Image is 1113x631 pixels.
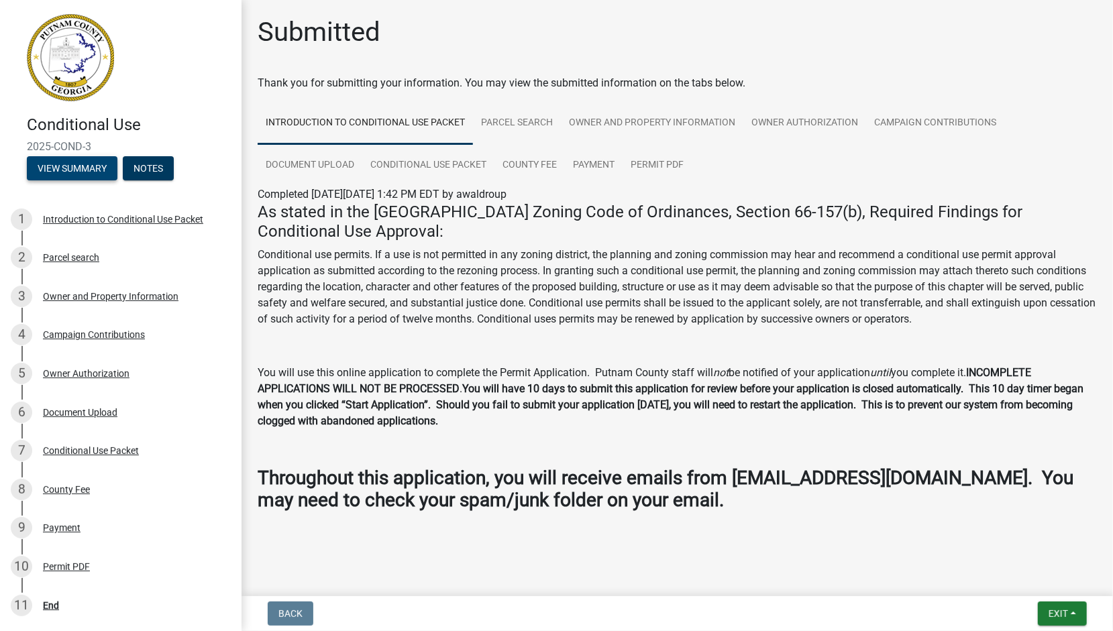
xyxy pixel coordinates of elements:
[11,209,32,230] div: 1
[258,203,1097,241] h4: As stated in the [GEOGRAPHIC_DATA] Zoning Code of Ordinances, Section 66-157(b), Required Finding...
[11,556,32,577] div: 10
[258,467,1073,512] strong: Throughout this application, you will receive emails from [EMAIL_ADDRESS][DOMAIN_NAME]. You may n...
[278,608,303,619] span: Back
[11,402,32,423] div: 6
[258,75,1097,91] div: Thank you for submitting your information. You may view the submitted information on the tabs below.
[43,408,117,417] div: Document Upload
[258,365,1097,429] p: You will use this online application to complete the Permit Application. Putnam County staff will...
[43,601,59,610] div: End
[123,156,174,180] button: Notes
[258,144,362,187] a: Document Upload
[1049,608,1068,619] span: Exit
[43,523,81,532] div: Payment
[258,188,507,200] span: Completed [DATE][DATE] 1:42 PM EDT by awaldroup
[268,601,313,626] button: Back
[43,292,178,301] div: Owner and Property Information
[27,14,114,101] img: Putnam County, Georgia
[258,102,473,145] a: Introduction to Conditional Use Packet
[561,102,743,145] a: Owner and Property Information
[565,144,623,187] a: Payment
[43,485,90,494] div: County Fee
[11,479,32,500] div: 8
[123,164,174,174] wm-modal-confirm: Notes
[1038,601,1087,626] button: Exit
[43,215,203,224] div: Introduction to Conditional Use Packet
[43,253,99,262] div: Parcel search
[11,286,32,307] div: 3
[43,562,90,571] div: Permit PDF
[11,324,32,345] div: 4
[473,102,561,145] a: Parcel search
[27,115,231,135] h4: Conditional Use
[258,382,1083,427] strong: You will have 10 days to submit this application for review before your application is closed aut...
[43,446,139,455] div: Conditional Use Packet
[11,517,32,538] div: 9
[258,366,1031,395] strong: INCOMPLETE APPLICATIONS WILL NOT BE PROCESSED
[11,440,32,461] div: 7
[866,102,1004,145] a: Campaign Contributions
[258,247,1097,327] p: Conditional use permits. If a use is not permitted in any zoning district, the planning and zonin...
[494,144,565,187] a: County Fee
[713,366,729,379] i: not
[43,369,129,378] div: Owner Authorization
[27,164,117,174] wm-modal-confirm: Summary
[43,330,145,339] div: Campaign Contributions
[362,144,494,187] a: Conditional Use Packet
[27,140,215,153] span: 2025-COND-3
[870,366,891,379] i: until
[258,16,380,48] h1: Submitted
[623,144,692,187] a: Permit PDF
[11,595,32,616] div: 11
[11,247,32,268] div: 2
[743,102,866,145] a: Owner Authorization
[11,363,32,384] div: 5
[27,156,117,180] button: View Summary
